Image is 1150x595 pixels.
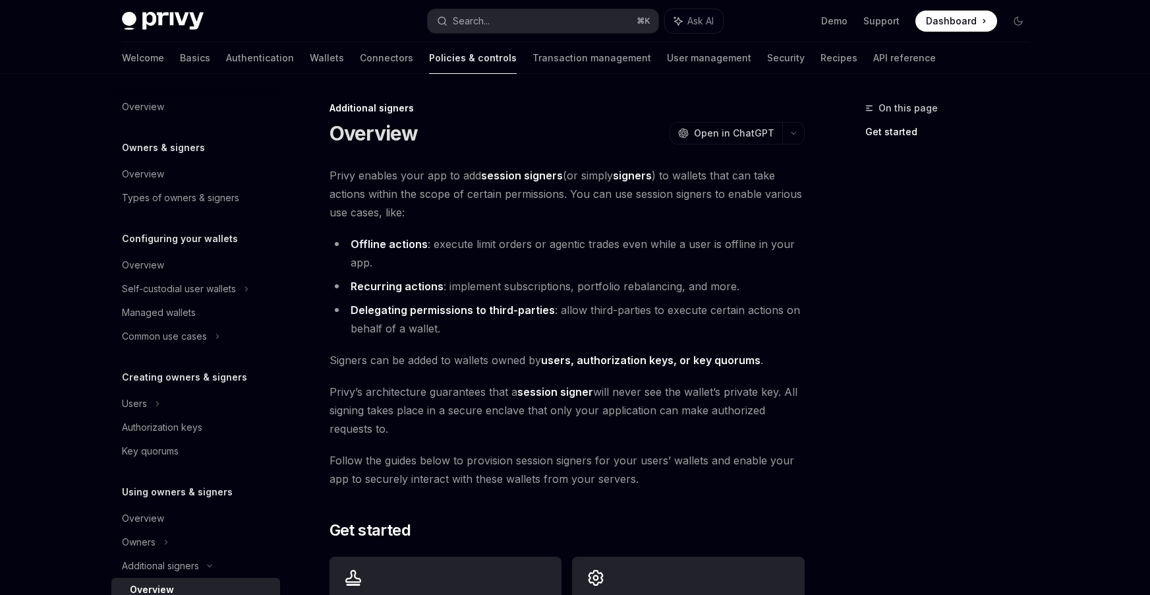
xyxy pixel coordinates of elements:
a: users, authorization keys, or key quorums [541,354,761,367]
a: Security [767,42,805,74]
button: Toggle dark mode [1008,11,1029,32]
a: Overview [111,162,280,186]
img: dark logo [122,12,204,30]
span: ⌘ K [637,16,650,26]
a: Dashboard [915,11,997,32]
strong: Offline actions [351,237,428,251]
a: Overview [111,253,280,277]
li: : allow third-parties to execute certain actions on behalf of a wallet. [330,301,805,338]
a: Authorization keys [111,416,280,439]
span: On this page [878,100,938,116]
a: Demo [821,15,848,28]
a: Managed wallets [111,301,280,325]
span: Dashboard [926,15,977,28]
div: Types of owners & signers [122,190,239,206]
a: Recipes [820,42,857,74]
li: : implement subscriptions, portfolio rebalancing, and more. [330,277,805,296]
a: Connectors [360,42,413,74]
span: Get started [330,520,411,541]
span: Privy’s architecture guarantees that a will never see the wallet’s private key. All signing takes... [330,383,805,438]
a: Basics [180,42,210,74]
span: Open in ChatGPT [694,127,774,140]
h5: Creating owners & signers [122,369,247,385]
strong: session signers [481,169,563,182]
div: Overview [122,511,164,526]
a: API reference [873,42,936,74]
span: Follow the guides below to provision session signers for your users’ wallets and enable your app ... [330,451,805,488]
div: Additional signers [122,558,199,574]
a: Types of owners & signers [111,186,280,210]
span: Privy enables your app to add (or simply ) to wallets that can take actions within the scope of c... [330,166,805,222]
a: Overview [111,507,280,530]
div: Key quorums [122,443,179,459]
h5: Owners & signers [122,140,205,156]
div: Search... [453,13,490,29]
span: Ask AI [687,15,714,28]
li: : execute limit orders or agentic trades even while a user is offline in your app. [330,235,805,272]
a: Welcome [122,42,164,74]
h5: Configuring your wallets [122,231,238,247]
div: Owners [122,534,156,550]
a: Wallets [310,42,344,74]
strong: signers [613,169,652,182]
a: Transaction management [532,42,651,74]
a: Key quorums [111,439,280,463]
a: User management [667,42,751,74]
div: Overview [122,99,164,115]
div: Additional signers [330,102,805,115]
div: Users [122,396,147,412]
button: Search...⌘K [428,9,658,33]
div: Self-custodial user wallets [122,281,236,297]
a: Policies & controls [429,42,517,74]
div: Managed wallets [122,305,196,321]
a: Authentication [226,42,294,74]
a: Overview [111,95,280,119]
h5: Using owners & signers [122,484,233,500]
button: Ask AI [665,9,723,33]
div: Overview [122,257,164,273]
a: Support [863,15,900,28]
h1: Overview [330,121,418,145]
button: Open in ChatGPT [670,122,782,144]
strong: Recurring actions [351,280,444,293]
div: Authorization keys [122,420,202,435]
div: Overview [122,166,164,182]
strong: Delegating permissions to third-parties [351,303,555,317]
div: Common use cases [122,329,207,344]
a: Get started [865,121,1039,142]
span: Signers can be added to wallets owned by . [330,351,805,369]
strong: session signer [517,385,593,398]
